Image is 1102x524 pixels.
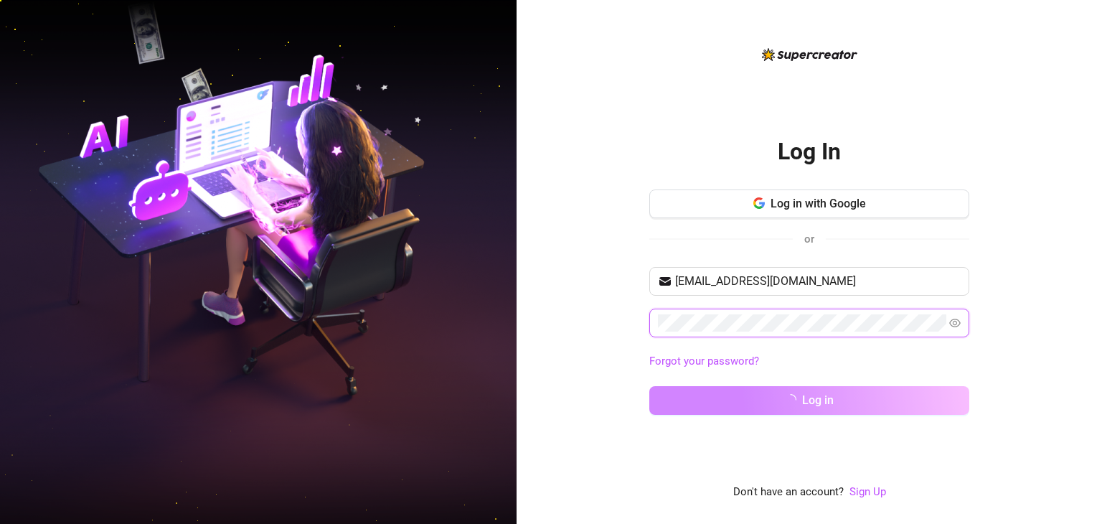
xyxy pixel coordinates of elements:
span: or [804,233,814,245]
img: logo-BBDzfeDw.svg [762,48,857,61]
button: Log in with Google [649,190,969,218]
span: eye [949,317,961,329]
span: loading [783,392,799,408]
a: Forgot your password? [649,355,759,368]
button: Log in [649,386,969,415]
h2: Log In [778,137,841,167]
a: Sign Up [849,485,886,498]
span: Don't have an account? [733,484,844,501]
span: Log in [802,393,834,407]
a: Sign Up [849,484,886,501]
input: Your email [675,273,961,290]
a: Forgot your password? [649,353,969,370]
span: Log in with Google [771,197,866,210]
